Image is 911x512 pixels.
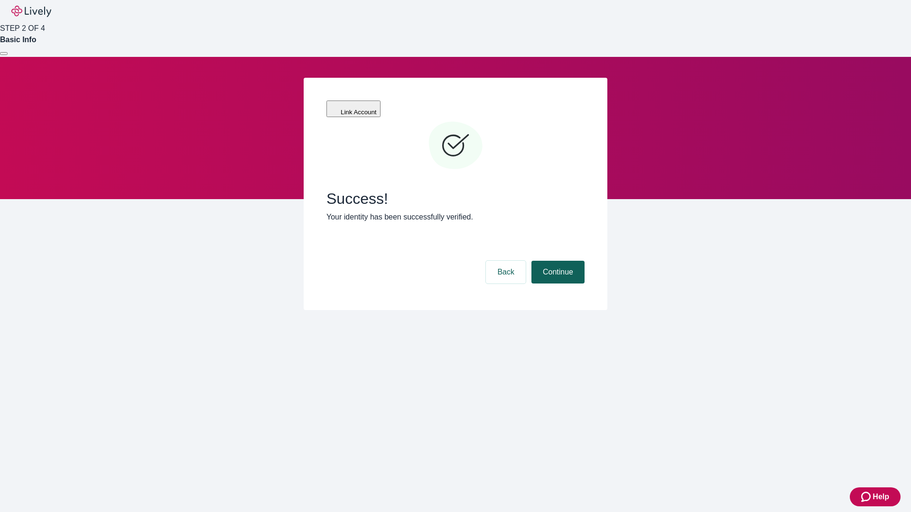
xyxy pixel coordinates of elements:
button: Zendesk support iconHelp [850,487,901,506]
img: Lively [11,6,51,17]
button: Back [486,261,526,283]
button: Continue [531,261,585,283]
svg: Checkmark icon [427,118,484,174]
span: Success! [326,190,585,208]
svg: Zendesk support icon [861,491,873,503]
button: Link Account [326,101,381,117]
span: Help [873,491,889,503]
p: Your identity has been successfully verified. [326,211,585,223]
